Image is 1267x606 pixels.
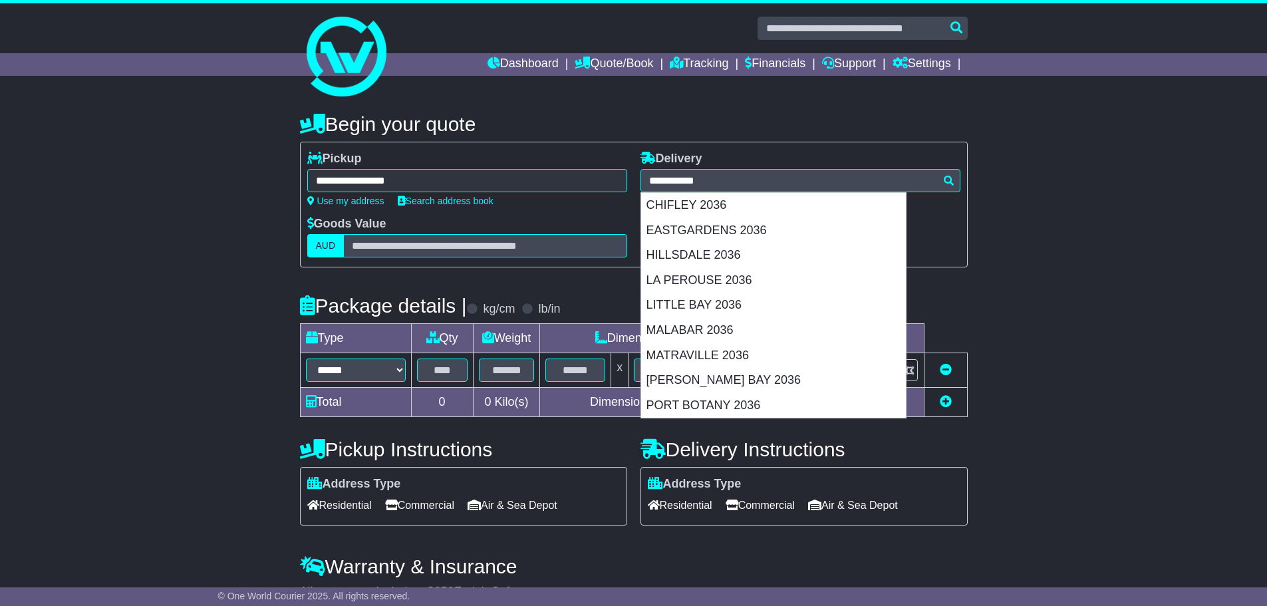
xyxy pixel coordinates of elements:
h4: Pickup Instructions [300,438,627,460]
div: MATRAVILLE 2036 [641,343,906,369]
a: Search address book [398,196,493,206]
td: Weight [473,324,540,353]
td: x [611,353,629,388]
div: All our quotes include a $ FreightSafe warranty. [300,585,968,599]
span: 0 [484,395,491,408]
h4: Warranty & Insurance [300,555,968,577]
a: Remove this item [940,363,952,377]
td: Qty [411,324,473,353]
span: Residential [307,495,372,516]
h4: Package details | [300,295,467,317]
label: kg/cm [483,302,515,317]
div: PORT BOTANY 2036 [641,393,906,418]
td: Total [300,388,411,417]
span: Residential [648,495,712,516]
td: Kilo(s) [473,388,540,417]
div: LITTLE BAY 2036 [641,293,906,318]
div: LA PEROUSE 2036 [641,268,906,293]
a: Dashboard [488,53,559,76]
label: Address Type [648,477,742,492]
label: Pickup [307,152,362,166]
a: Financials [745,53,805,76]
a: Tracking [670,53,728,76]
td: Dimensions in Centimetre(s) [540,388,787,417]
td: Dimensions (L x W x H) [540,324,787,353]
span: Air & Sea Depot [468,495,557,516]
label: Address Type [307,477,401,492]
span: Commercial [385,495,454,516]
a: Use my address [307,196,384,206]
a: Add new item [940,395,952,408]
label: Goods Value [307,217,386,231]
a: Support [822,53,876,76]
td: Type [300,324,411,353]
typeahead: Please provide city [640,169,960,192]
span: 250 [434,585,454,598]
div: EASTGARDENS 2036 [641,218,906,243]
div: MALABAR 2036 [641,318,906,343]
h4: Begin your quote [300,113,968,135]
span: Air & Sea Depot [808,495,898,516]
div: CHIFLEY 2036 [641,193,906,218]
label: Delivery [640,152,702,166]
label: AUD [307,234,345,257]
div: [PERSON_NAME] BAY 2036 [641,368,906,393]
label: lb/in [538,302,560,317]
h4: Delivery Instructions [640,438,968,460]
span: © One World Courier 2025. All rights reserved. [218,591,410,601]
div: HILLSDALE 2036 [641,243,906,268]
a: Quote/Book [575,53,653,76]
a: Settings [893,53,951,76]
span: Commercial [726,495,795,516]
td: 0 [411,388,473,417]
